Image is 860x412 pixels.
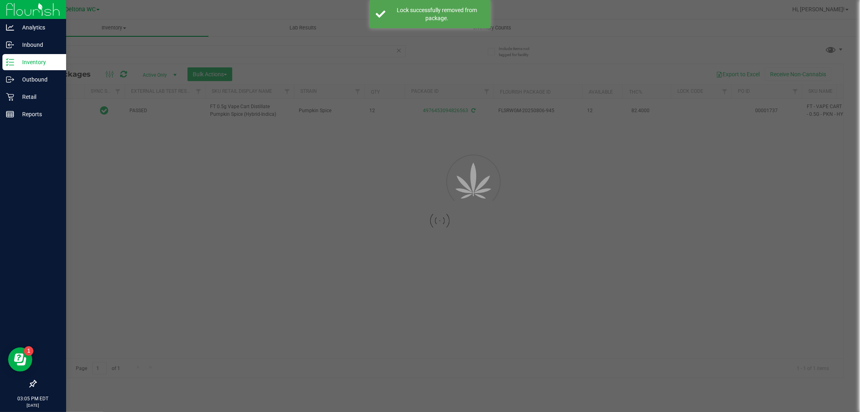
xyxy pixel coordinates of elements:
p: Inventory [14,57,62,67]
p: Outbound [14,75,62,84]
inline-svg: Retail [6,93,14,101]
p: Retail [14,92,62,102]
p: [DATE] [4,402,62,408]
p: 03:05 PM EDT [4,395,62,402]
inline-svg: Outbound [6,75,14,84]
inline-svg: Inventory [6,58,14,66]
inline-svg: Analytics [6,23,14,31]
inline-svg: Reports [6,110,14,118]
div: Lock successfully removed from package. [390,6,485,22]
iframe: Resource center [8,347,32,372]
iframe: Resource center unread badge [24,346,33,356]
inline-svg: Inbound [6,41,14,49]
p: Inbound [14,40,62,50]
p: Analytics [14,23,62,32]
p: Reports [14,109,62,119]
